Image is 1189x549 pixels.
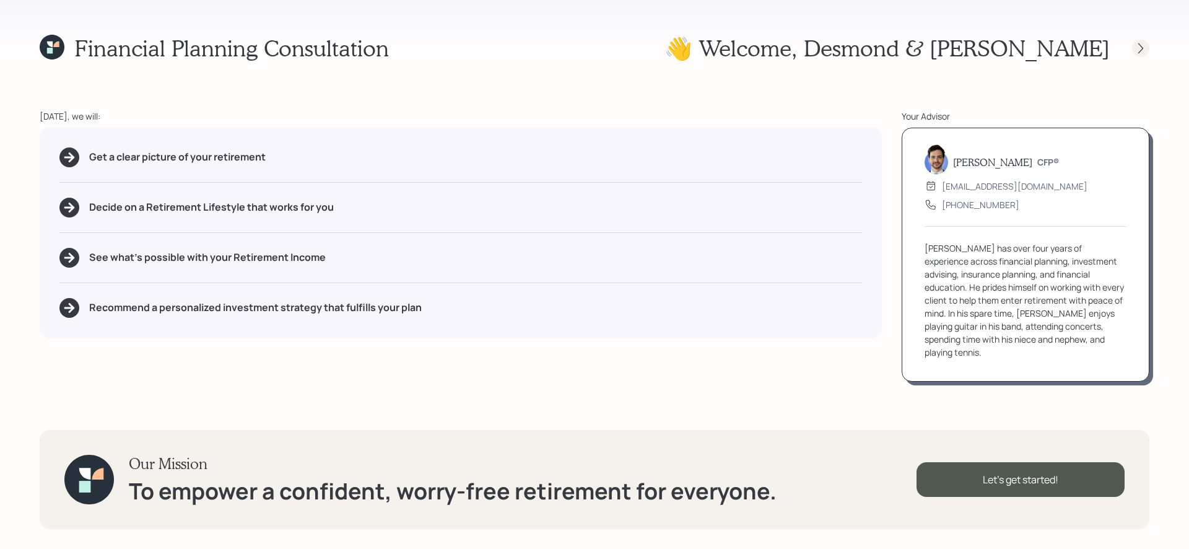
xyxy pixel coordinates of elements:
h5: Get a clear picture of your retirement [89,151,266,163]
h5: Decide on a Retirement Lifestyle that works for you [89,201,334,213]
div: [DATE], we will: [40,110,882,123]
div: [EMAIL_ADDRESS][DOMAIN_NAME] [942,180,1087,193]
h5: Recommend a personalized investment strategy that fulfills your plan [89,302,422,314]
h1: 👋 Welcome , Desmond & [PERSON_NAME] [664,35,1110,61]
h3: Our Mission [129,455,777,473]
div: [PHONE_NUMBER] [942,198,1019,211]
h1: To empower a confident, worry-free retirement for everyone. [129,478,777,504]
h6: CFP® [1037,157,1059,168]
div: Your Advisor [902,110,1149,123]
div: Let's get started! [917,462,1125,497]
h1: Financial Planning Consultation [74,35,389,61]
div: [PERSON_NAME] has over four years of experience across financial planning, investment advising, i... [925,242,1126,359]
h5: See what's possible with your Retirement Income [89,252,326,263]
h5: [PERSON_NAME] [953,156,1032,168]
img: jonah-coleman-headshot.png [925,144,948,174]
